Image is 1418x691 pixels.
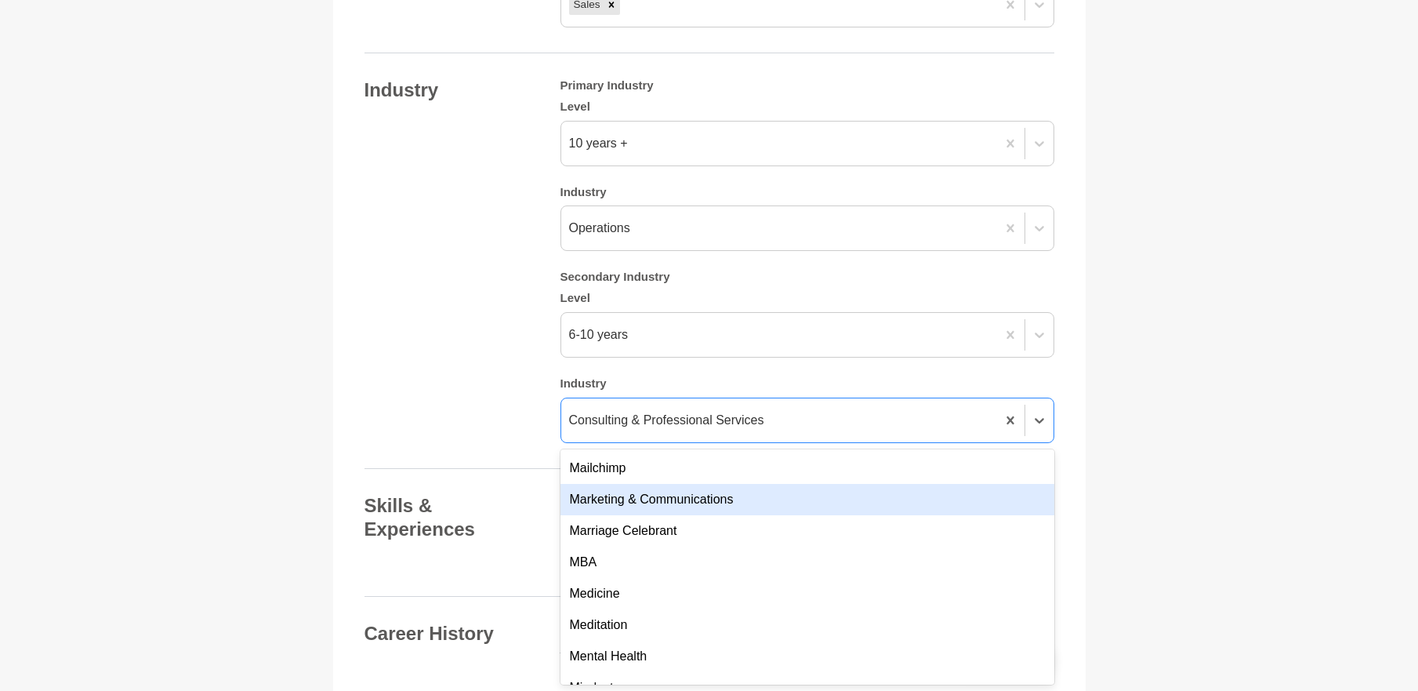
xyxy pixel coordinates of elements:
div: Meditation [560,609,1054,641]
h5: Primary Industry [560,78,1054,93]
div: Operations [569,219,630,238]
div: Mailchimp [560,453,1054,484]
div: Consulting & Professional Services [569,411,764,430]
div: Medicine [560,578,1054,609]
div: MBA [560,547,1054,578]
h5: Industry [560,185,1054,200]
div: Marketing & Communications [560,484,1054,515]
div: Mental Health [560,641,1054,672]
h5: Secondary Industry [560,270,1054,285]
div: Marriage Celebrant [560,515,1054,547]
h5: Level [560,291,1054,306]
h4: Career History [364,622,529,646]
h4: Skills & Experiences [364,494,529,541]
h4: Industry [364,78,529,102]
h5: Industry [560,376,1054,391]
h5: Level [560,100,1054,115]
div: 6-10 years [569,325,629,344]
div: 10 years + [569,134,628,153]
